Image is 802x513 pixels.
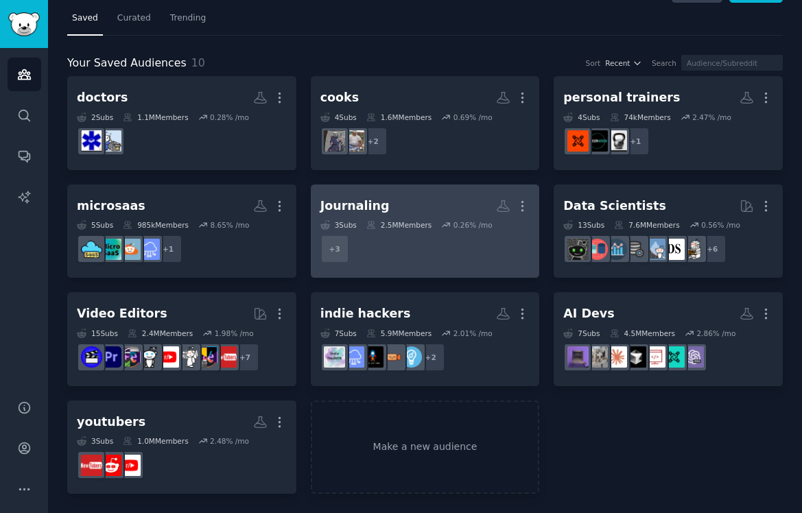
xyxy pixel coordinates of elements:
img: youtubers [119,455,141,476]
span: Trending [170,12,206,25]
div: 0.56 % /mo [701,220,740,230]
div: Search [652,58,676,68]
img: webdev [644,346,665,368]
span: Curated [117,12,151,25]
img: ChatGPTCoding [587,346,608,368]
span: 10 [191,56,205,69]
div: 0.26 % /mo [453,220,493,230]
div: 74k Members [610,112,671,122]
img: videography [177,346,198,368]
img: buildshipgrow [362,346,384,368]
img: SaaS [343,346,364,368]
img: ClaudeAI [606,346,627,368]
img: datasets [587,239,608,260]
img: PersonalTrainersFORUM [606,130,627,152]
img: personaltraining [567,130,589,152]
a: Curated [113,8,156,36]
div: 8.65 % /mo [210,220,249,230]
img: MicroSaaSBR [119,239,141,260]
img: Entrepreneur [401,346,422,368]
div: 0.28 % /mo [210,112,249,122]
span: Your Saved Audiences [67,55,187,72]
img: editors [119,346,141,368]
div: 13 Sub s [563,220,604,230]
a: Make a new audience [311,401,540,494]
div: 5 Sub s [77,220,113,230]
div: doctors [77,89,128,106]
img: KitchenConfidential [324,130,345,152]
img: MilitaryCooks [343,130,364,152]
img: SmallYoutubers [100,455,121,476]
input: Audience/Subreddit [681,55,783,71]
a: AI Devs7Subs4.5MMembers2.86% /moChatGPTProLLMDevswebdevcursorClaudeAIChatGPTCodingvibecoding [554,292,783,386]
div: 2.86 % /mo [696,329,735,338]
img: statistics [644,239,665,260]
div: 2.4M Members [128,329,193,338]
img: gopro [139,346,160,368]
div: + 1 [621,127,650,156]
img: datascience [663,239,685,260]
img: nursing [100,130,121,152]
div: 15 Sub s [77,329,118,338]
img: SaaS [139,239,160,260]
a: Journaling3Subs2.5MMembers0.26% /mo+3 [311,184,540,278]
a: indie hackers7Subs5.9MMembers2.01% /mo+2EntrepreneurLaunchYourStartupbuildshipgrowSaaSindiehackers [311,292,540,386]
div: 985k Members [123,220,189,230]
div: Sort [586,58,601,68]
img: VideoEditing [196,346,217,368]
div: 1.98 % /mo [215,329,254,338]
div: + 2 [359,127,388,156]
img: dataengineering [625,239,646,260]
a: cooks4Subs1.6MMembers0.69% /mo+2MilitaryCooksKitchenConfidential [311,76,540,170]
div: 5.9M Members [366,329,432,338]
img: indiehackers [324,346,345,368]
img: micro_saas [81,239,102,260]
div: 7.6M Members [614,220,679,230]
div: 3 Sub s [320,220,357,230]
div: 1.6M Members [366,112,432,122]
img: data [567,239,589,260]
a: youtubers3Subs1.0MMembers2.48% /moyoutubersSmallYoutubersNewTubers [67,401,296,494]
div: Video Editors [77,305,167,322]
div: microsaas [77,198,145,215]
img: ChatGPTPro [683,346,704,368]
div: 2 Sub s [77,112,113,122]
div: personal trainers [563,89,680,106]
img: youtubers [158,346,179,368]
div: 4 Sub s [563,112,600,122]
img: doctors [81,130,102,152]
div: + 1 [154,235,182,263]
a: microsaas5Subs985kMembers8.65% /mo+1SaaSMicroSaaSBRmicrosaasmicro_saas [67,184,296,278]
img: NewTubers [81,455,102,476]
div: 2.5M Members [366,220,432,230]
a: Trending [165,8,211,36]
a: personal trainers4Subs74kMembers2.47% /mo+1PersonalTrainersFORUMPersonalTrainerpersonaltraining [554,76,783,170]
img: cursor [625,346,646,368]
div: 2.48 % /mo [210,436,249,446]
img: LaunchYourStartup [381,346,403,368]
div: Data Scientists [563,198,665,215]
img: vibecoding [567,346,589,368]
div: 2.47 % /mo [692,112,731,122]
button: Recent [605,58,642,68]
a: Video Editors15Subs2.4MMembers1.98% /mo+7NewTubersVideoEditingvideographyyoutubersgoproeditorspre... [67,292,296,386]
a: Saved [67,8,103,36]
img: LLMDevs [663,346,685,368]
div: 7 Sub s [563,329,600,338]
div: AI Devs [563,305,614,322]
div: cooks [320,89,359,106]
div: youtubers [77,414,145,431]
div: 1.0M Members [123,436,188,446]
div: Journaling [320,198,390,215]
a: Data Scientists13Subs7.6MMembers0.56% /mo+6MachineLearningdatasciencestatisticsdataengineeringana... [554,184,783,278]
img: premiere [100,346,121,368]
span: Saved [72,12,98,25]
div: + 7 [231,343,259,372]
div: + 2 [416,343,445,372]
div: 3 Sub s [77,436,113,446]
div: 4.5M Members [610,329,675,338]
span: Recent [605,58,630,68]
img: microsaas [100,239,121,260]
img: analytics [606,239,627,260]
div: 7 Sub s [320,329,357,338]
